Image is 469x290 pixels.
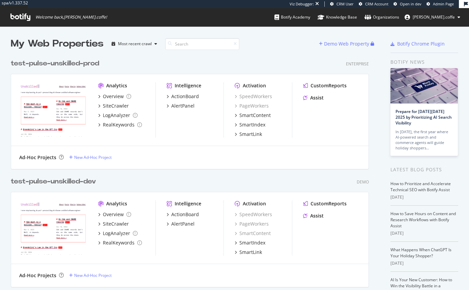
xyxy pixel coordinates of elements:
span: CRM User [336,1,354,6]
div: New Ad-Hoc Project [74,154,112,160]
div: Botify news [390,58,458,66]
div: Analytics [106,200,127,207]
a: CustomReports [303,200,347,207]
img: test-pulse-unskilled-prod [19,82,87,137]
div: SmartLink [239,131,262,138]
div: Overview [103,93,124,100]
a: SmartLink [235,249,262,256]
a: CRM Account [359,1,388,7]
a: LogAnalyzer [98,112,138,119]
a: RealKeywords [98,239,142,246]
a: AlertPanel [167,103,195,109]
a: CustomReports [303,82,347,89]
div: Ad-Hoc Projects [19,154,56,161]
a: What Happens When ChatGPT Is Your Holiday Shopper? [390,247,451,259]
a: Admin Page [427,1,454,7]
a: Botify Academy [274,8,310,26]
div: Botify Academy [274,14,310,21]
a: Organizations [364,8,399,26]
div: SmartIndex [239,239,265,246]
div: CustomReports [311,82,347,89]
div: [DATE] [390,230,458,236]
a: SmartContent [235,230,271,237]
div: SiteCrawler [103,103,129,109]
a: AlertPanel [167,221,195,227]
a: PageWorkers [235,103,269,109]
div: LogAnalyzer [103,230,130,237]
div: AlertPanel [171,221,195,227]
span: Open in dev [400,1,421,6]
div: LogAnalyzer [103,112,130,119]
div: Botify Chrome Plugin [397,40,445,47]
div: Demo Web Property [324,40,369,47]
div: SmartLink [239,249,262,256]
a: CRM User [330,1,354,7]
div: AlertPanel [171,103,195,109]
button: Most recent crawl [109,38,160,49]
a: New Ad-Hoc Project [69,154,112,160]
div: RealKeywords [103,239,135,246]
div: Knowledge Base [318,14,357,21]
a: SmartContent [235,112,271,119]
a: Knowledge Base [318,8,357,26]
a: SpeedWorkers [235,93,272,100]
a: RealKeywords [98,121,142,128]
img: Prepare for Black Friday 2025 by Prioritizing AI Search Visibility [390,68,458,104]
a: SpeedWorkers [235,211,272,218]
a: test-pulse-unskilled-dev [11,177,99,186]
a: PageWorkers [235,221,269,227]
div: SmartIndex [239,121,265,128]
div: test-pulse-unskilled-prod [11,59,99,68]
div: Ad-Hoc Projects [19,272,56,279]
input: Search [165,38,239,50]
button: Demo Web Property [319,38,371,49]
div: Overview [103,211,124,218]
div: Organizations [364,14,399,21]
a: SmartIndex [235,239,265,246]
img: test-pulse-unskilled-dev [19,200,87,255]
div: ActionBoard [171,211,199,218]
span: CRM Account [365,1,388,6]
div: Activation [243,82,266,89]
div: CustomReports [311,200,347,207]
a: SiteCrawler [98,221,129,227]
div: [DATE] [390,260,458,266]
a: Assist [303,94,324,101]
div: SiteCrawler [103,221,129,227]
div: Enterprise [346,61,369,67]
a: Demo Web Property [319,41,371,47]
div: RealKeywords [103,121,135,128]
a: LogAnalyzer [98,230,138,237]
div: [DATE] [390,194,458,200]
a: test-pulse-unskilled-prod [11,59,102,68]
a: ActionBoard [167,211,199,218]
a: Prepare for [DATE][DATE] 2025 by Prioritizing AI Search Visibility [395,109,452,126]
span: Welcome back, [PERSON_NAME].coffe ! [35,14,107,20]
div: Latest Blog Posts [390,166,458,173]
div: Intelligence [175,200,201,207]
a: Assist [303,212,324,219]
div: Viz Debugger: [290,1,314,7]
a: Overview [98,211,131,218]
div: test-pulse-unskilled-dev [11,177,96,186]
div: New Ad-Hoc Project [74,272,112,278]
div: ActionBoard [171,93,199,100]
a: SmartIndex [235,121,265,128]
div: Assist [310,94,324,101]
div: Analytics [106,82,127,89]
a: How to Save Hours on Content and Research Workflows with Botify Assist [390,211,456,229]
div: Intelligence [175,82,201,89]
a: New Ad-Hoc Project [69,272,112,278]
a: ActionBoard [167,93,199,100]
span: Admin Page [433,1,454,6]
a: Open in dev [393,1,421,7]
a: Botify Chrome Plugin [390,40,445,47]
a: SmartLink [235,131,262,138]
div: Activation [243,200,266,207]
div: Most recent crawl [118,42,152,46]
div: My Web Properties [11,37,104,51]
